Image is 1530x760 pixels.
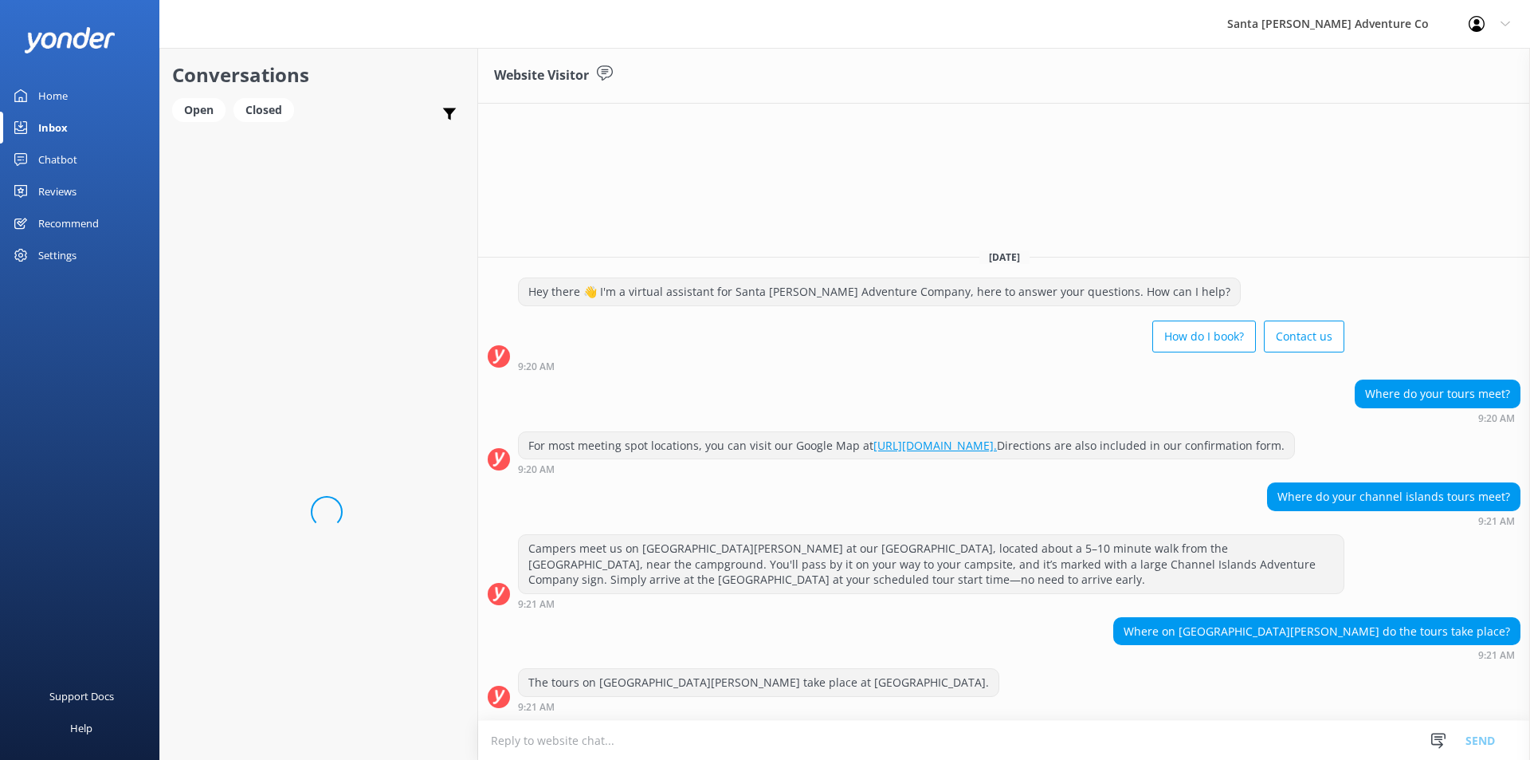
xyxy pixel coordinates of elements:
button: Contact us [1264,321,1344,352]
div: Hey there 👋 I'm a virtual assistant for Santa [PERSON_NAME] Adventure Company, here to answer you... [519,278,1240,305]
div: Sep 01 2025 09:20am (UTC -07:00) America/Tijuana [518,360,1344,372]
div: Sep 01 2025 09:21am (UTC -07:00) America/Tijuana [1267,515,1520,526]
div: Home [38,80,68,112]
div: Campers meet us on [GEOGRAPHIC_DATA][PERSON_NAME] at our [GEOGRAPHIC_DATA], located about a 5–10 ... [519,535,1344,593]
strong: 9:20 AM [518,362,555,372]
div: The tours on [GEOGRAPHIC_DATA][PERSON_NAME] take place at [GEOGRAPHIC_DATA]. [519,669,998,696]
a: Closed [233,100,302,118]
img: yonder-white-logo.png [24,27,116,53]
div: Where do your channel islands tours meet? [1268,483,1520,510]
a: Open [172,100,233,118]
div: Settings [38,239,76,271]
button: How do I book? [1152,321,1256,352]
strong: 9:20 AM [1478,414,1515,423]
div: Chatbot [38,144,77,175]
div: Closed [233,98,294,122]
strong: 9:20 AM [518,465,555,475]
h2: Conversations [172,60,465,90]
div: Sep 01 2025 09:21am (UTC -07:00) America/Tijuana [518,598,1344,609]
div: Sep 01 2025 09:20am (UTC -07:00) America/Tijuana [518,463,1295,475]
div: Sep 01 2025 09:20am (UTC -07:00) America/Tijuana [1355,412,1520,423]
div: For most meeting spot locations, you can visit our Google Map at Directions are also included in ... [519,432,1294,459]
a: [URL][DOMAIN_NAME]. [873,438,997,453]
span: [DATE] [979,250,1030,264]
div: Open [172,98,226,122]
div: Sep 01 2025 09:21am (UTC -07:00) America/Tijuana [518,701,999,712]
div: Support Docs [49,680,114,712]
strong: 9:21 AM [518,703,555,712]
div: Inbox [38,112,68,144]
div: Where do your tours meet? [1355,380,1520,408]
div: Reviews [38,175,76,207]
div: Where on [GEOGRAPHIC_DATA][PERSON_NAME] do the tours take place? [1114,618,1520,645]
div: Sep 01 2025 09:21am (UTC -07:00) America/Tijuana [1113,649,1520,660]
strong: 9:21 AM [1478,651,1515,660]
h3: Website Visitor [494,65,589,86]
div: Recommend [38,207,99,239]
strong: 9:21 AM [1478,517,1515,526]
div: Help [70,712,92,744]
strong: 9:21 AM [518,600,555,609]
